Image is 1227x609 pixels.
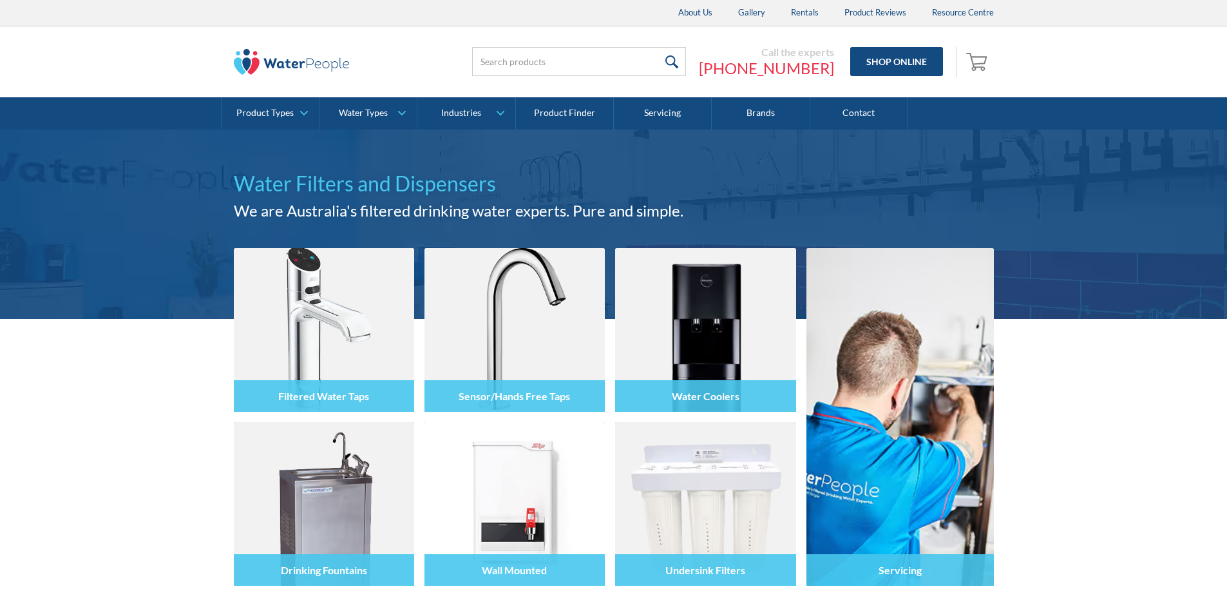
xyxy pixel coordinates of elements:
div: Call the experts [699,46,834,59]
h4: Wall Mounted [482,564,547,576]
img: Sensor/Hands Free Taps [424,248,605,412]
img: Wall Mounted [424,422,605,586]
a: Brands [712,97,810,130]
a: Open empty cart [963,46,994,77]
a: Shop Online [850,47,943,76]
div: Industries [441,108,481,119]
h4: Drinking Fountains [281,564,367,576]
div: Water Types [339,108,388,119]
h4: Undersink Filters [665,564,745,576]
h4: Filtered Water Taps [278,390,369,402]
img: Filtered Water Taps [234,248,414,412]
h4: Sensor/Hands Free Taps [459,390,570,402]
img: The Water People [234,49,350,75]
input: Search products [472,47,686,76]
a: Servicing [806,248,994,586]
img: Drinking Fountains [234,422,414,586]
a: Industries [417,97,515,130]
a: Contact [810,97,908,130]
img: Water Coolers [615,248,795,412]
img: shopping cart [966,51,991,72]
a: Product Types [222,97,319,130]
div: Product Types [236,108,294,119]
h4: Water Coolers [672,390,739,402]
a: [PHONE_NUMBER] [699,59,834,78]
a: Product Finder [516,97,614,130]
img: Undersink Filters [615,422,795,586]
h4: Servicing [879,564,922,576]
a: Servicing [614,97,712,130]
a: Water Types [319,97,417,130]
